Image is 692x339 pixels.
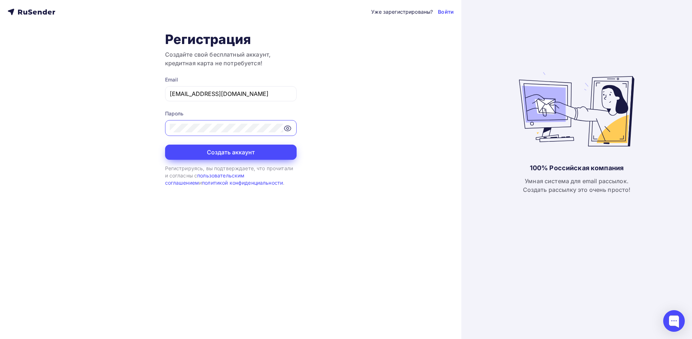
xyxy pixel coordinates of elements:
[165,165,297,187] div: Регистрируясь, вы подтверждаете, что прочитали и согласны с и .
[438,8,454,16] a: Войти
[165,172,245,186] a: пользовательским соглашением
[165,50,297,67] h3: Создайте свой бесплатный аккаунт, кредитная карта не потребуется!
[170,89,292,98] input: Укажите свой email
[165,31,297,47] h1: Регистрация
[165,145,297,160] button: Создать аккаунт
[165,110,297,117] div: Пароль
[202,180,283,186] a: политикой конфиденциальности
[165,76,297,83] div: Email
[523,177,631,194] div: Умная система для email рассылок. Создать рассылку это очень просто!
[371,8,433,16] div: Уже зарегистрированы?
[530,164,624,172] div: 100% Российская компания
